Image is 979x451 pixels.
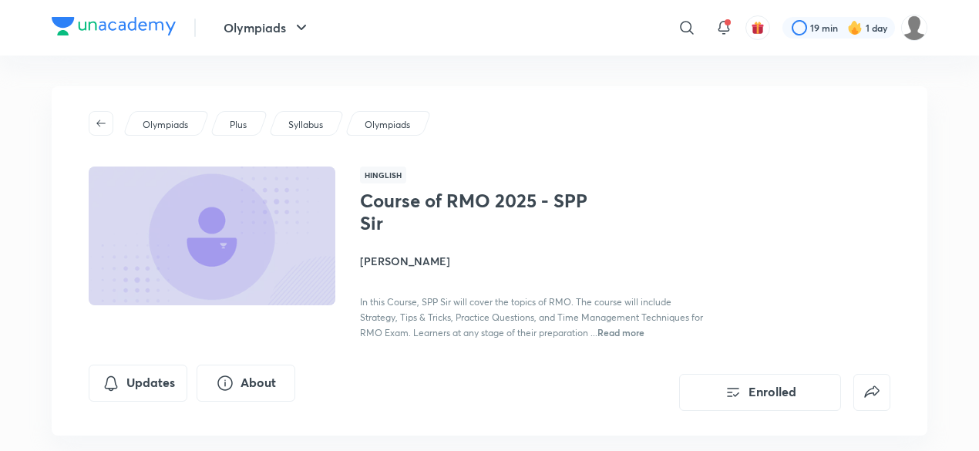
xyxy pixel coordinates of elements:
button: avatar [745,15,770,40]
button: Updates [89,365,187,402]
span: Hinglish [360,167,406,183]
a: Olympiads [140,118,191,132]
img: Thumbnail [86,165,338,307]
a: Company Logo [52,17,176,39]
p: Syllabus [288,118,323,132]
p: Olympiads [365,118,410,132]
span: Read more [597,326,644,338]
img: Adrinil Sain [901,15,927,41]
h4: [PERSON_NAME] [360,253,705,269]
h1: Course of RMO 2025 - SPP Sir [360,190,612,234]
button: Olympiads [214,12,320,43]
img: avatar [751,21,765,35]
img: streak [847,20,863,35]
p: Olympiads [143,118,188,132]
button: Enrolled [679,374,841,411]
a: Plus [227,118,250,132]
p: Plus [230,118,247,132]
a: Syllabus [286,118,326,132]
button: About [197,365,295,402]
button: false [853,374,890,411]
a: Olympiads [362,118,413,132]
span: In this Course, SPP Sir will cover the topics of RMO. The course will include Strategy, Tips & Tr... [360,296,703,338]
img: Company Logo [52,17,176,35]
